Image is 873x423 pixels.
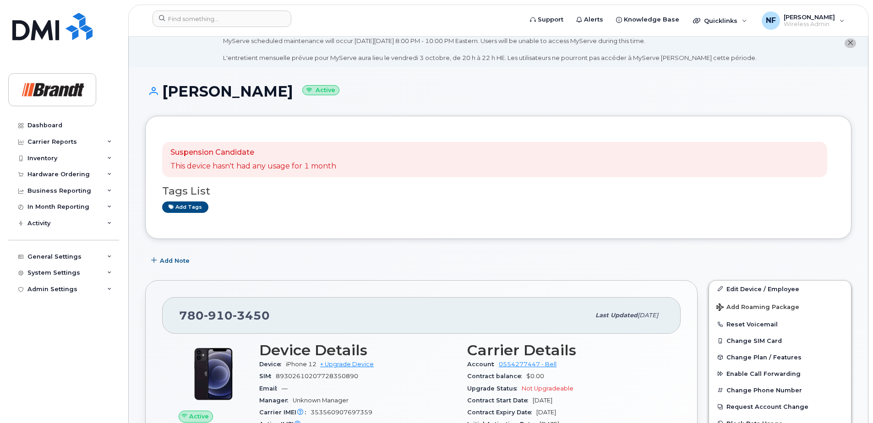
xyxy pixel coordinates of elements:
[499,361,557,368] a: 0554277447 - Bell
[709,382,851,398] button: Change Phone Number
[467,397,533,404] span: Contract Start Date
[179,309,270,322] span: 780
[526,373,544,380] span: $0.00
[755,11,851,30] div: Noah Fouillard
[704,17,737,24] span: Quicklinks
[223,37,757,62] div: MyServe scheduled maintenance will occur [DATE][DATE] 8:00 PM - 10:00 PM Eastern. Users will be u...
[162,185,835,197] h3: Tags List
[233,309,270,322] span: 3450
[638,312,658,319] span: [DATE]
[320,361,374,368] a: + Upgrade Device
[145,253,197,269] button: Add Note
[259,373,276,380] span: SIM
[145,83,851,99] h1: [PERSON_NAME]
[186,347,241,401] img: iPhone_12.jpg
[524,11,570,29] a: Support
[687,11,753,30] div: Quicklinks
[570,11,610,29] a: Alerts
[189,412,209,421] span: Active
[726,354,802,361] span: Change Plan / Features
[533,397,552,404] span: [DATE]
[204,309,233,322] span: 910
[709,365,851,382] button: Enable Call Forwarding
[162,201,208,213] a: Add tags
[170,147,336,158] p: Suspension Candidate
[610,11,686,29] a: Knowledge Base
[259,385,282,392] span: Email
[259,361,286,368] span: Device
[259,342,456,358] h3: Device Details
[536,409,556,416] span: [DATE]
[584,15,603,24] span: Alerts
[467,361,499,368] span: Account
[467,342,664,358] h3: Carrier Details
[276,373,358,380] span: 89302610207728350890
[784,21,835,28] span: Wireless Admin
[766,15,776,26] span: NF
[153,11,291,27] input: Find something...
[709,332,851,349] button: Change SIM Card
[709,281,851,297] a: Edit Device / Employee
[845,38,856,48] button: close notification
[624,15,679,24] span: Knowledge Base
[467,385,522,392] span: Upgrade Status
[709,316,851,332] button: Reset Voicemail
[595,312,638,319] span: Last updated
[522,385,573,392] span: Not Upgradeable
[709,349,851,365] button: Change Plan / Features
[726,370,801,377] span: Enable Call Forwarding
[467,409,536,416] span: Contract Expiry Date
[538,15,563,24] span: Support
[259,397,293,404] span: Manager
[311,409,372,416] span: 353560907697359
[784,13,835,21] span: [PERSON_NAME]
[282,385,288,392] span: —
[170,161,336,172] p: This device hasn't had any usage for 1 month
[716,304,799,312] span: Add Roaming Package
[160,256,190,265] span: Add Note
[293,397,349,404] span: Unknown Manager
[709,398,851,415] button: Request Account Change
[259,409,311,416] span: Carrier IMEI
[709,297,851,316] button: Add Roaming Package
[286,361,316,368] span: iPhone 12
[467,373,526,380] span: Contract balance
[302,85,339,96] small: Active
